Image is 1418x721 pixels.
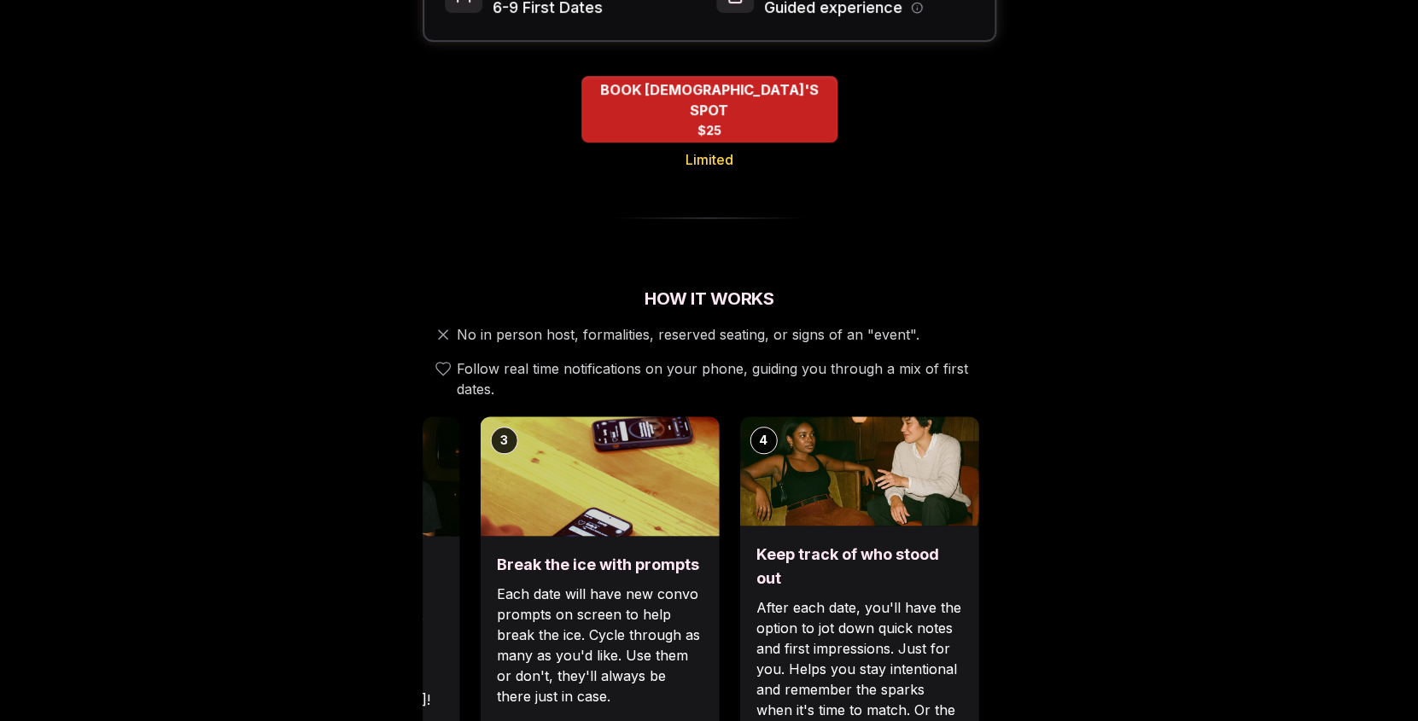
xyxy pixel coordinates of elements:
[750,427,777,454] div: 4
[686,149,733,170] span: Limited
[457,358,989,399] span: Follow real time notifications on your phone, guiding you through a mix of first dates.
[697,122,721,139] span: $25
[497,553,702,577] h3: Break the ice with prompts
[480,416,719,536] img: Break the ice with prompts
[581,79,837,120] span: BOOK [DEMOGRAPHIC_DATA]'S SPOT
[739,416,978,526] img: Keep track of who stood out
[457,324,919,345] span: No in person host, formalities, reserved seating, or signs of an "event".
[497,584,702,706] p: Each date will have new convo prompts on screen to help break the ice. Cycle through as many as y...
[756,543,961,590] h3: Keep track of who stood out
[911,2,923,14] button: Host information
[581,76,837,142] button: BOOK QUEER MEN'S SPOT - Limited
[423,287,996,311] h2: How It Works
[490,427,517,454] div: 3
